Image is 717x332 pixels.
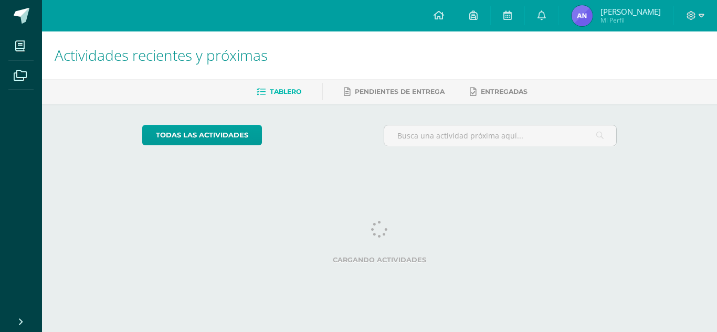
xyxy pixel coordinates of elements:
[600,6,661,17] span: [PERSON_NAME]
[270,88,301,95] span: Tablero
[257,83,301,100] a: Tablero
[572,5,593,26] img: c3c10b89d938ac17d6477f9660cd8f5e.png
[481,88,528,95] span: Entregadas
[355,88,445,95] span: Pendientes de entrega
[600,16,661,25] span: Mi Perfil
[344,83,445,100] a: Pendientes de entrega
[142,256,617,264] label: Cargando actividades
[470,83,528,100] a: Entregadas
[55,45,268,65] span: Actividades recientes y próximas
[142,125,262,145] a: todas las Actividades
[384,125,617,146] input: Busca una actividad próxima aquí...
